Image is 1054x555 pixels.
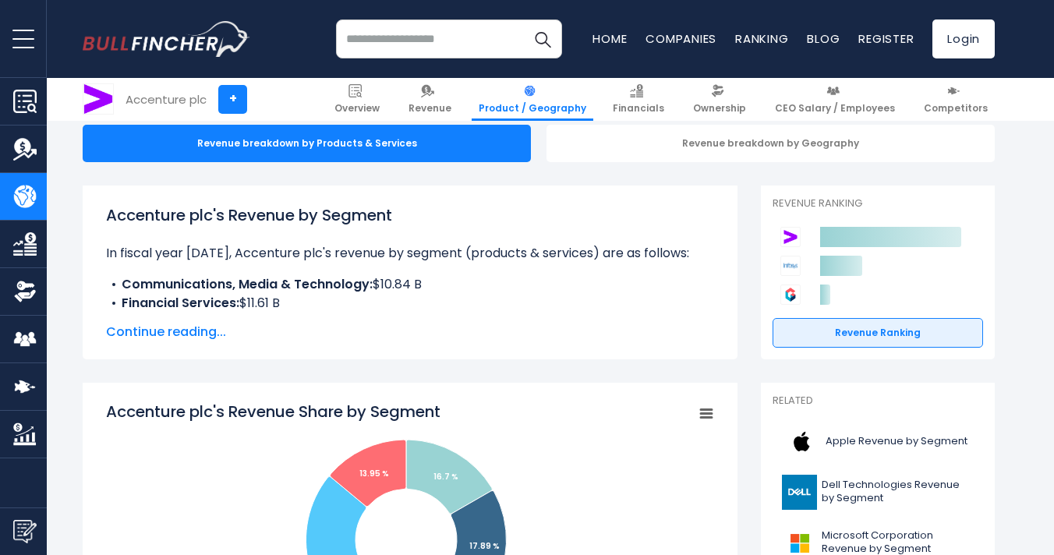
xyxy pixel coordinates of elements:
[773,318,983,348] a: Revenue Ranking
[83,21,250,57] img: bullfincher logo
[546,125,995,162] div: Revenue breakdown by Geography
[83,84,113,114] img: ACN logo
[106,401,440,422] tspan: Accenture plc's Revenue Share by Segment
[613,102,664,115] span: Financials
[472,78,593,121] a: Product / Geography
[401,78,458,121] a: Revenue
[334,102,380,115] span: Overview
[768,78,902,121] a: CEO Salary / Employees
[645,30,716,47] a: Companies
[218,85,247,114] a: +
[327,78,387,121] a: Overview
[83,125,531,162] div: Revenue breakdown by Products & Services
[409,102,451,115] span: Revenue
[775,102,895,115] span: CEO Salary / Employees
[773,420,983,463] a: Apple Revenue by Segment
[686,78,753,121] a: Ownership
[858,30,914,47] a: Register
[773,197,983,210] p: Revenue Ranking
[780,227,801,247] img: Accenture plc competitors logo
[83,21,250,57] a: Go to homepage
[13,280,37,303] img: Ownership
[106,294,714,313] li: $11.61 B
[479,102,586,115] span: Product / Geography
[122,294,239,312] b: Financial Services:
[433,471,458,483] tspan: 16.7 %
[523,19,562,58] button: Search
[122,275,373,293] b: Communications, Media & Technology:
[735,30,788,47] a: Ranking
[780,256,801,276] img: Infosys Limited competitors logo
[773,394,983,408] p: Related
[773,471,983,514] a: Dell Technologies Revenue by Segment
[606,78,671,121] a: Financials
[106,203,714,227] h1: Accenture plc's Revenue by Segment
[807,30,840,47] a: Blog
[359,468,389,479] tspan: 13.95 %
[106,323,714,341] span: Continue reading...
[924,102,988,115] span: Competitors
[826,435,967,448] span: Apple Revenue by Segment
[126,90,207,108] div: Accenture plc
[782,424,821,459] img: AAPL logo
[917,78,995,121] a: Competitors
[106,244,714,263] p: In fiscal year [DATE], Accenture plc's revenue by segment (products & services) are as follows:
[469,540,500,552] tspan: 17.89 %
[693,102,746,115] span: Ownership
[782,475,817,510] img: DELL logo
[592,30,627,47] a: Home
[822,479,974,505] span: Dell Technologies Revenue by Segment
[780,285,801,305] img: Genpact Limited competitors logo
[932,19,995,58] a: Login
[106,275,714,294] li: $10.84 B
